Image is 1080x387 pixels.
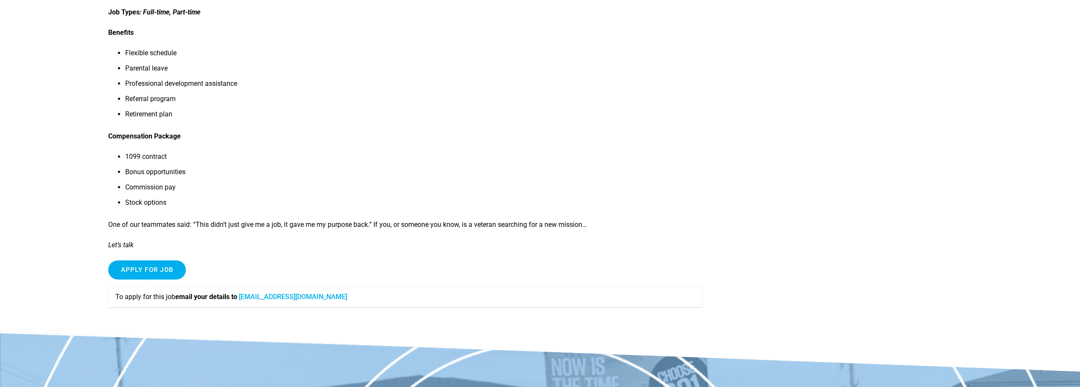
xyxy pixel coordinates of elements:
em: : Full-time, Part-time [140,8,200,16]
a: [EMAIL_ADDRESS][DOMAIN_NAME] [239,293,347,301]
strong: Compensation Package [108,132,181,140]
li: Referral program [125,94,702,109]
li: Bonus opportunities [125,167,702,182]
li: Retirement plan [125,109,702,124]
input: Apply for job [108,260,186,280]
strong: Benefits [108,28,134,37]
p: To apply for this job [115,292,695,302]
li: 1099 contract [125,152,702,167]
li: Parental leave [125,63,702,79]
p: One of our teammates said: “This didn’t just give me a job, it gave me my purpose back.” If you, ... [108,220,702,230]
li: Flexible schedule [125,48,702,63]
em: Let’s talk [108,241,134,249]
li: Professional development assistance [125,79,702,94]
li: Commission pay [125,182,702,198]
li: Stock options [125,198,702,213]
strong: Job Types [108,8,200,16]
strong: email your details to [175,293,237,301]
